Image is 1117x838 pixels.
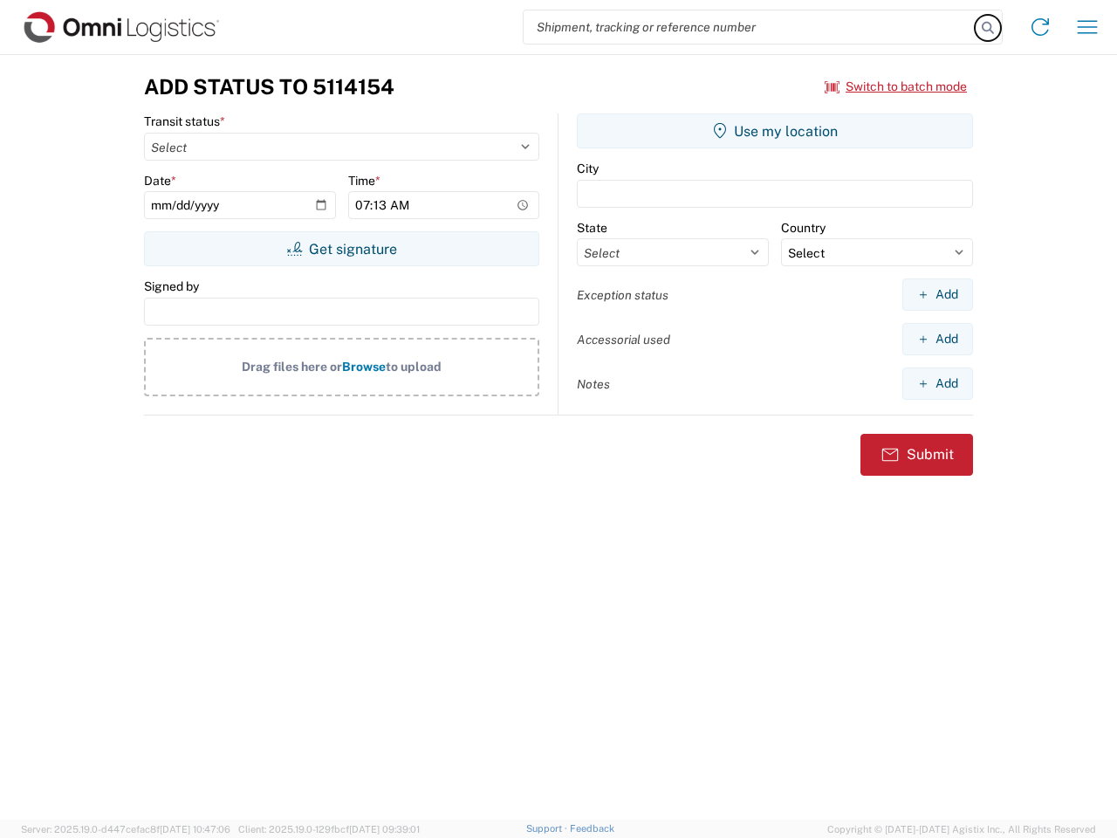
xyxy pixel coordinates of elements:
[386,360,442,374] span: to upload
[902,323,973,355] button: Add
[825,72,967,101] button: Switch to batch mode
[21,824,230,835] span: Server: 2025.19.0-d447cefac8f
[242,360,342,374] span: Drag files here or
[577,287,668,303] label: Exception status
[827,821,1096,837] span: Copyright © [DATE]-[DATE] Agistix Inc., All Rights Reserved
[144,74,394,100] h3: Add Status to 5114154
[860,434,973,476] button: Submit
[144,231,539,266] button: Get signature
[349,824,420,835] span: [DATE] 09:39:01
[577,220,607,236] label: State
[577,376,610,392] label: Notes
[524,10,976,44] input: Shipment, tracking or reference number
[902,278,973,311] button: Add
[144,173,176,189] label: Date
[144,113,225,129] label: Transit status
[781,220,826,236] label: Country
[160,824,230,835] span: [DATE] 10:47:06
[342,360,386,374] span: Browse
[902,367,973,400] button: Add
[348,173,380,189] label: Time
[577,113,973,148] button: Use my location
[144,278,199,294] label: Signed by
[577,332,670,347] label: Accessorial used
[577,161,599,176] label: City
[238,824,420,835] span: Client: 2025.19.0-129fbcf
[570,823,614,834] a: Feedback
[526,823,570,834] a: Support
